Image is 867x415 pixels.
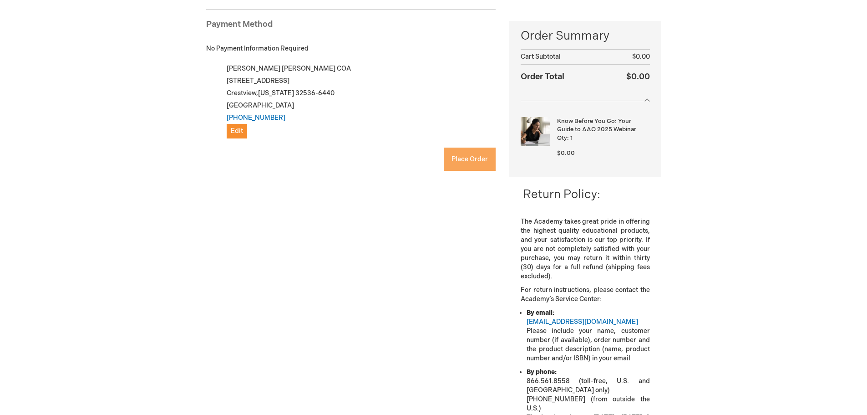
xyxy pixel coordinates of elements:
[521,117,550,146] img: Know Before You Go: Your Guide to AAO 2025 Webinar
[206,19,496,35] div: Payment Method
[557,149,575,157] span: $0.00
[451,155,488,163] span: Place Order
[231,127,243,135] span: Edit
[527,309,554,317] strong: By email:
[570,134,573,142] span: 1
[444,148,496,171] button: Place Order
[521,217,649,281] p: The Academy takes great pride in offering the highest quality educational products, and your sati...
[527,368,557,376] strong: By phone:
[258,89,294,97] span: [US_STATE]
[523,188,600,202] span: Return Policy:
[527,308,649,363] li: Please include your name, customer number (if available), order number and the product descriptio...
[521,70,564,83] strong: Order Total
[216,62,496,138] div: [PERSON_NAME] [PERSON_NAME] COA [STREET_ADDRESS] Crestview , 32536-6440 [GEOGRAPHIC_DATA]
[521,28,649,49] span: Order Summary
[227,124,247,138] button: Edit
[521,286,649,304] p: For return instructions, please contact the Academy’s Service Center:
[626,72,650,82] span: $0.00
[557,134,567,142] span: Qty
[557,117,647,134] strong: Know Before You Go: Your Guide to AAO 2025 Webinar
[227,114,285,122] a: [PHONE_NUMBER]
[527,318,638,326] a: [EMAIL_ADDRESS][DOMAIN_NAME]
[632,53,650,61] span: $0.00
[206,45,309,52] span: No Payment Information Required
[206,158,345,194] iframe: reCAPTCHA
[521,50,607,65] th: Cart Subtotal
